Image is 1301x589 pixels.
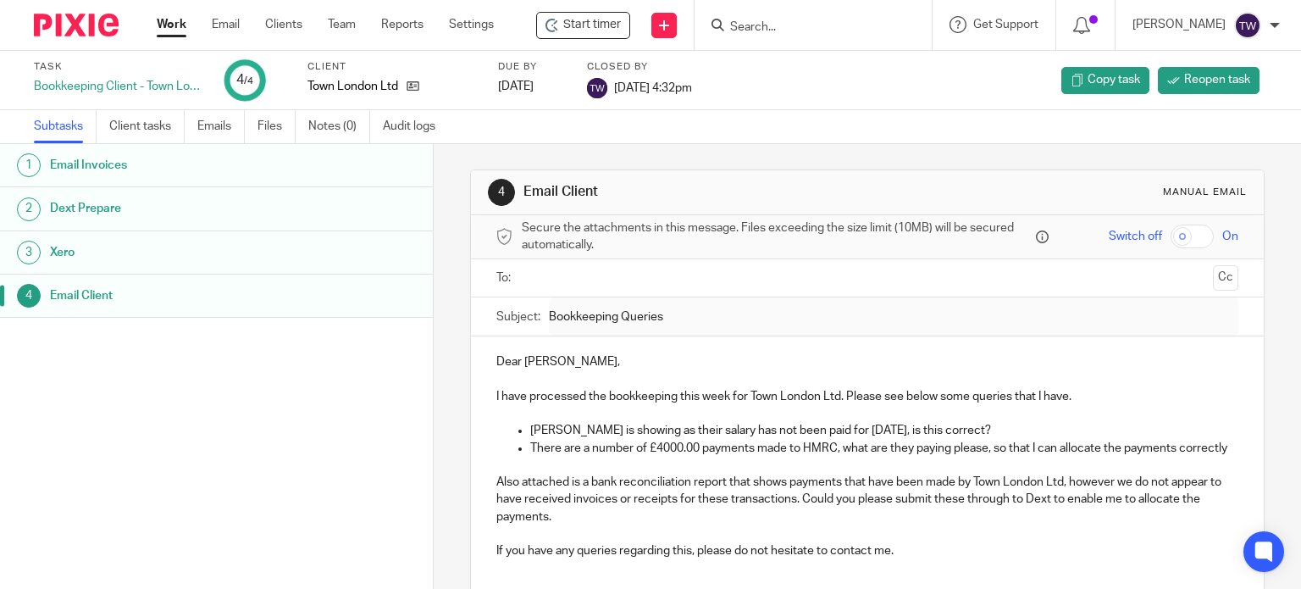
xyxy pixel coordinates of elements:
[973,19,1038,31] span: Get Support
[1158,67,1259,94] a: Reopen task
[50,153,294,178] h1: Email Invoices
[50,196,294,221] h1: Dext Prepare
[34,60,203,74] label: Task
[1061,67,1149,94] a: Copy task
[496,388,1239,405] p: I have processed the bookkeeping this week for Town London Ltd. Please see below some queries tha...
[50,283,294,308] h1: Email Client
[496,353,1239,370] p: Dear [PERSON_NAME],
[587,60,692,74] label: Closed by
[1163,186,1247,199] div: Manual email
[328,16,356,33] a: Team
[1213,265,1238,291] button: Cc
[307,78,398,95] p: Town London Ltd
[17,197,41,221] div: 2
[383,110,448,143] a: Audit logs
[488,179,515,206] div: 4
[587,78,607,98] img: svg%3E
[34,110,97,143] a: Subtasks
[496,474,1239,525] p: Also attached is a bank reconciliation report that shows payments that have been made by Town Lon...
[1234,12,1261,39] img: svg%3E
[244,76,253,86] small: /4
[536,12,630,39] div: Town London Ltd - Bookkeeping Client - Town London Ltd
[50,240,294,265] h1: Xero
[563,16,621,34] span: Start timer
[257,110,296,143] a: Files
[498,78,566,95] div: [DATE]
[523,183,903,201] h1: Email Client
[1088,71,1140,88] span: Copy task
[157,16,186,33] a: Work
[17,284,41,308] div: 4
[381,16,424,33] a: Reports
[449,16,494,33] a: Settings
[1222,228,1238,245] span: On
[17,241,41,264] div: 3
[1132,16,1226,33] p: [PERSON_NAME]
[496,542,1239,559] p: If you have any queries regarding this, please do not hesitate to contact me.
[307,60,477,74] label: Client
[728,20,881,36] input: Search
[496,269,515,286] label: To:
[522,219,1032,254] span: Secure the attachments in this message. Files exceeding the size limit (10MB) will be secured aut...
[212,16,240,33] a: Email
[34,78,203,95] div: Bookkeeping Client - Town London Ltd
[498,60,566,74] label: Due by
[308,110,370,143] a: Notes (0)
[496,308,540,325] label: Subject:
[1184,71,1250,88] span: Reopen task
[109,110,185,143] a: Client tasks
[236,70,253,90] div: 4
[197,110,245,143] a: Emails
[34,14,119,36] img: Pixie
[614,81,692,93] span: [DATE] 4:32pm
[265,16,302,33] a: Clients
[530,440,1239,457] p: There are a number of £4000.00 payments made to HMRC, what are they paying please, so that I can ...
[530,422,1239,439] p: [PERSON_NAME] is showing as their salary has not been paid for [DATE], is this correct?
[17,153,41,177] div: 1
[1109,228,1162,245] span: Switch off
